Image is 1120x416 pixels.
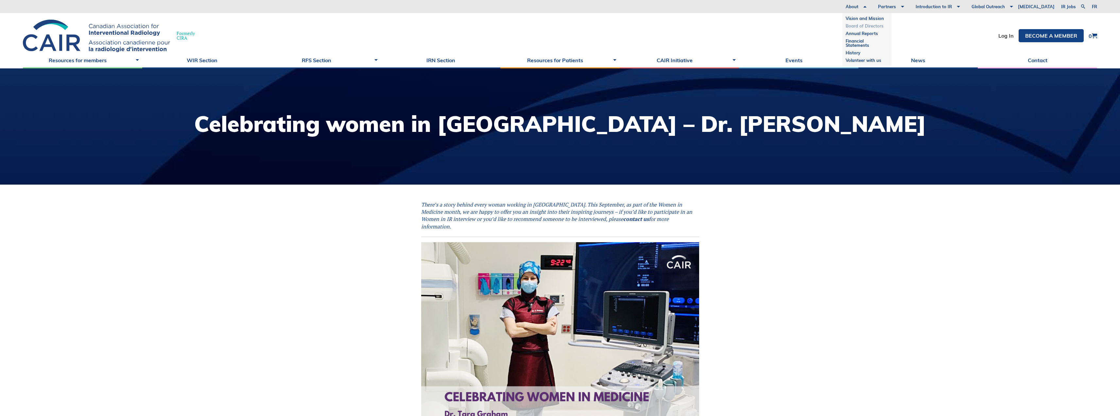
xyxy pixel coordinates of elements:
a: WIR Section [142,52,262,68]
a: Resources for members [23,52,142,68]
a: Volunteer with us [846,57,888,64]
a: Become a member [1019,29,1084,42]
a: Resources for Patients [500,52,620,68]
span: Formerly CIRA [177,31,195,40]
a: IRN Section [381,52,500,68]
a: Annual Reports [846,30,888,37]
a: News [858,52,978,68]
a: fr [1092,5,1097,9]
a: RFS Section [262,52,381,68]
a: CAIR Initiative [620,52,739,68]
a: 0 [1089,33,1097,39]
h1: Celebrating women in [GEOGRAPHIC_DATA] – Dr. [PERSON_NAME] [194,113,926,135]
em: There’s a story behind every woman working in [GEOGRAPHIC_DATA]. This September, as part of the W... [421,201,692,230]
a: FormerlyCIRA [23,20,201,52]
a: Events [739,52,858,68]
a: Log In [998,33,1014,38]
a: contact us [623,215,649,223]
a: Contact [978,52,1097,68]
a: Board of Directors [846,22,888,30]
img: CIRA [23,20,170,52]
a: History [846,49,888,57]
a: Financial Statements [846,37,888,49]
a: Vision and Mission [846,15,888,22]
